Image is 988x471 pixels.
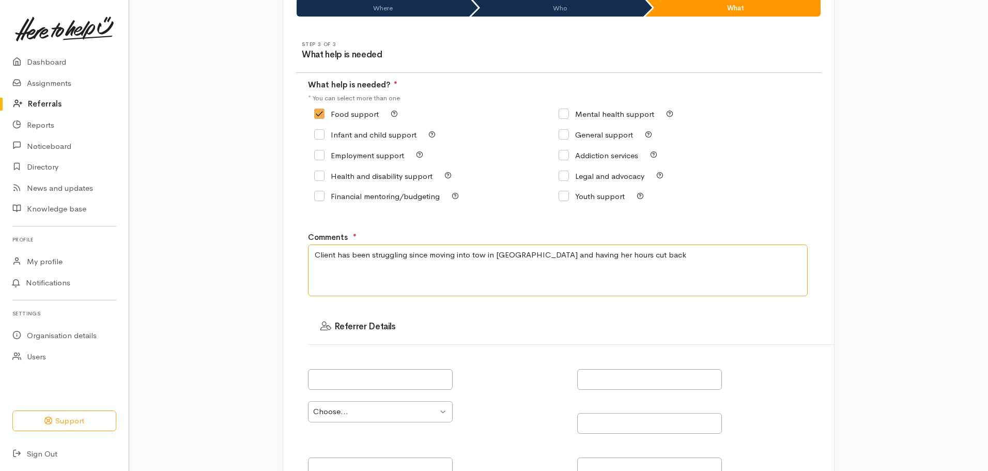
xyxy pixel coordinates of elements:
[308,401,453,422] select: Select an option
[308,94,400,102] small: * You can select more than one
[302,41,559,47] h6: Step 3 of 3
[12,233,116,247] h6: Profile
[394,79,397,86] sup: ●
[314,151,404,159] label: Employment support
[559,151,638,159] label: Addiction services
[314,110,379,118] label: Food support
[559,192,625,200] label: Youth support
[394,80,397,89] span: At least 1 option is required
[353,231,357,238] sup: ●
[559,131,633,139] label: General support
[308,79,397,91] label: What help is needed?
[12,411,116,432] button: Support
[314,172,433,180] label: Health and disability support
[314,131,416,139] label: Infant and child support
[12,307,116,321] h6: Settings
[559,110,654,118] label: Mental health support
[314,192,440,200] label: Financial mentoring/budgeting
[559,172,644,180] label: Legal and advocacy
[302,50,559,60] h3: What help is needed
[308,232,348,244] label: Comments
[320,322,822,332] h3: Referrer Details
